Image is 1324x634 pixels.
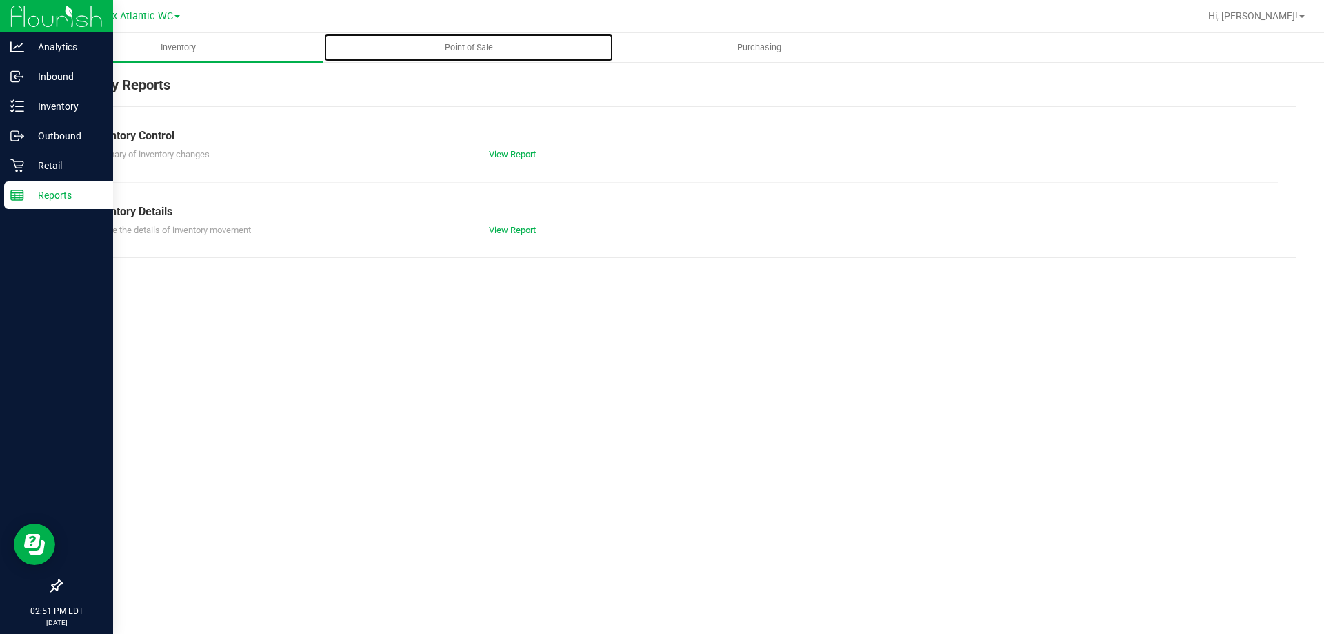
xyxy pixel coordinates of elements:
[6,617,107,628] p: [DATE]
[24,128,107,144] p: Outbound
[10,129,24,143] inline-svg: Outbound
[489,225,536,235] a: View Report
[14,524,55,565] iframe: Resource center
[10,188,24,202] inline-svg: Reports
[89,225,251,235] span: Explore the details of inventory movement
[10,99,24,113] inline-svg: Inventory
[426,41,512,54] span: Point of Sale
[142,41,214,54] span: Inventory
[89,128,1268,144] div: Inventory Control
[61,75,1296,106] div: Inventory Reports
[89,149,210,159] span: Summary of inventory changes
[89,204,1268,220] div: Inventory Details
[10,159,24,172] inline-svg: Retail
[10,40,24,54] inline-svg: Analytics
[323,33,614,62] a: Point of Sale
[1208,10,1298,21] span: Hi, [PERSON_NAME]!
[24,157,107,174] p: Retail
[24,187,107,204] p: Reports
[6,605,107,617] p: 02:51 PM EDT
[24,98,107,115] p: Inventory
[101,10,173,22] span: Jax Atlantic WC
[33,33,323,62] a: Inventory
[24,68,107,85] p: Inbound
[10,70,24,83] inline-svg: Inbound
[24,39,107,55] p: Analytics
[614,33,904,62] a: Purchasing
[719,41,800,54] span: Purchasing
[489,149,536,159] a: View Report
